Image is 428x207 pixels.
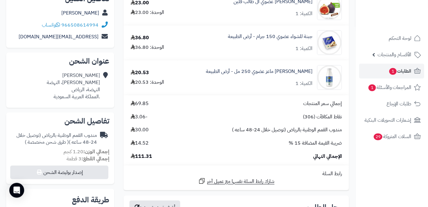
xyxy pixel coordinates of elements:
[25,138,69,146] span: ( طرق شحن مخصصة )
[386,8,422,21] img: logo-2.png
[295,80,312,87] div: الكمية: 1
[131,126,149,133] span: 30.00
[207,178,275,185] span: شارك رابط السلة نفسها مع عميل آخر
[303,113,342,120] span: نقاط المكافآت (306)
[81,155,109,163] strong: إجمالي القطع:
[72,196,109,204] h2: طريقة الدفع
[378,50,412,59] span: الأقسام والمنتجات
[389,67,412,75] span: الطلبات
[289,140,342,147] span: ضريبة القيمة المضافة 15 %
[313,153,342,160] span: الإجمالي النهائي
[10,166,108,179] button: إصدار بوليصة الشحن
[303,100,342,107] span: إجمالي سعر المنتجات
[368,83,412,92] span: المراجعات والأسئلة
[232,126,342,133] span: مندوب القمم الوطنية بالرياض (توصيل خلال 24-48 ساعه )
[131,69,149,76] div: 20.53
[63,148,109,155] small: 1.20 كجم
[47,72,100,100] div: [PERSON_NAME] [PERSON_NAME]، النهضة النهضة، الرياض .المملكة العربية السعودية
[131,79,164,86] div: الوحدة: 20.53
[19,33,98,40] a: [EMAIL_ADDRESS][DOMAIN_NAME]
[359,129,424,144] a: السلات المتروكة29
[131,100,149,107] span: 69.85
[126,170,347,177] div: رابط السلة
[131,44,164,51] div: الوحدة: 36.80
[61,21,98,29] a: 966508614994
[131,113,147,120] span: -3.06
[11,57,109,65] h2: عنوان الشحن
[198,177,275,185] a: شارك رابط السلة نفسها مع عميل آخر
[11,117,109,125] h2: تفاصيل الشحن
[365,116,412,125] span: إشعارات التحويلات البنكية
[373,133,383,141] span: 29
[67,155,109,163] small: 3 قطعة
[359,80,424,95] a: المراجعات والأسئلة1
[295,10,312,17] div: الكمية: 1
[359,96,424,111] a: طلبات الإرجاع
[368,84,376,91] span: 1
[317,65,342,90] img: 1686241937-kefir_goat-90x90.jpeg
[131,34,149,41] div: 36.80
[9,183,24,198] div: Open Intercom Messenger
[389,68,397,75] span: 1
[359,113,424,128] a: إشعارات التحويلات البنكية
[359,64,424,78] a: الطلبات1
[373,132,412,141] span: السلات المتروكة
[61,9,99,17] a: [PERSON_NAME]
[389,34,412,43] span: لوحة التحكم
[131,9,164,16] div: الوحدة: 23.00
[83,148,109,155] strong: إجمالي الوزن:
[131,153,152,160] span: 111.31
[11,132,97,146] div: مندوب القمم الوطنية بالرياض (توصيل خلال 24-48 ساعه )
[131,140,149,147] span: 14.52
[387,99,412,108] span: طلبات الإرجاع
[42,21,60,29] a: واتساب
[228,33,312,40] a: جبنة للشواء عضوي 150 جرام - أرض الطبيعة
[295,45,312,52] div: الكمية: 1
[359,31,424,46] a: لوحة التحكم
[317,30,342,55] img: 1684793465-gj37LkLKAWCY81ARbnOeonr3ho1OsRxk0SOihIh5%20(1)-90x90.jpg
[206,68,312,75] a: [PERSON_NAME] ماعز عضوي 250 مل - أرض الطبيعة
